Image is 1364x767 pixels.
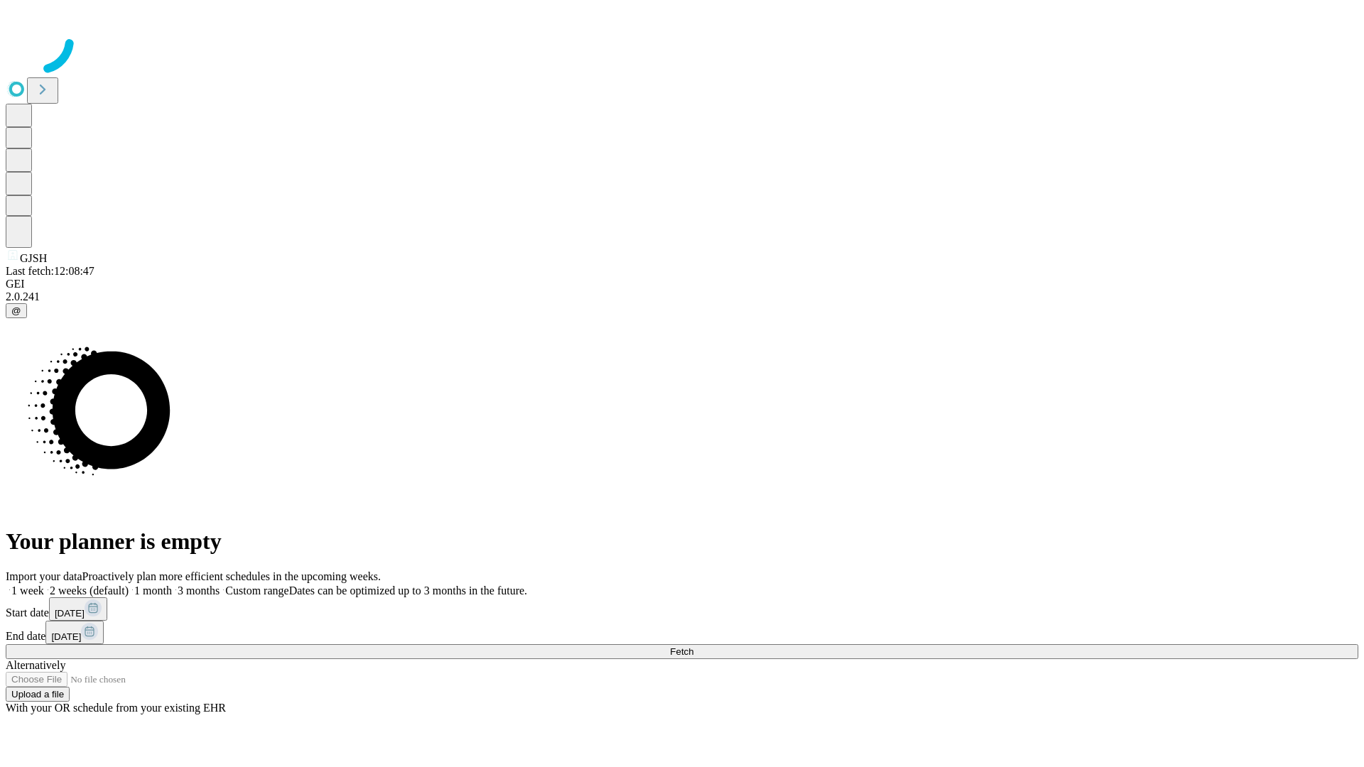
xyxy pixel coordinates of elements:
[6,278,1358,290] div: GEI
[20,252,47,264] span: GJSH
[225,584,288,597] span: Custom range
[45,621,104,644] button: [DATE]
[6,659,65,671] span: Alternatively
[11,305,21,316] span: @
[6,687,70,702] button: Upload a file
[670,646,693,657] span: Fetch
[49,597,107,621] button: [DATE]
[178,584,220,597] span: 3 months
[82,570,381,582] span: Proactively plan more efficient schedules in the upcoming weeks.
[6,702,226,714] span: With your OR schedule from your existing EHR
[6,303,27,318] button: @
[6,265,94,277] span: Last fetch: 12:08:47
[6,597,1358,621] div: Start date
[51,631,81,642] span: [DATE]
[289,584,527,597] span: Dates can be optimized up to 3 months in the future.
[11,584,44,597] span: 1 week
[6,290,1358,303] div: 2.0.241
[6,644,1358,659] button: Fetch
[6,528,1358,555] h1: Your planner is empty
[6,621,1358,644] div: End date
[55,608,85,619] span: [DATE]
[50,584,129,597] span: 2 weeks (default)
[6,570,82,582] span: Import your data
[134,584,172,597] span: 1 month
